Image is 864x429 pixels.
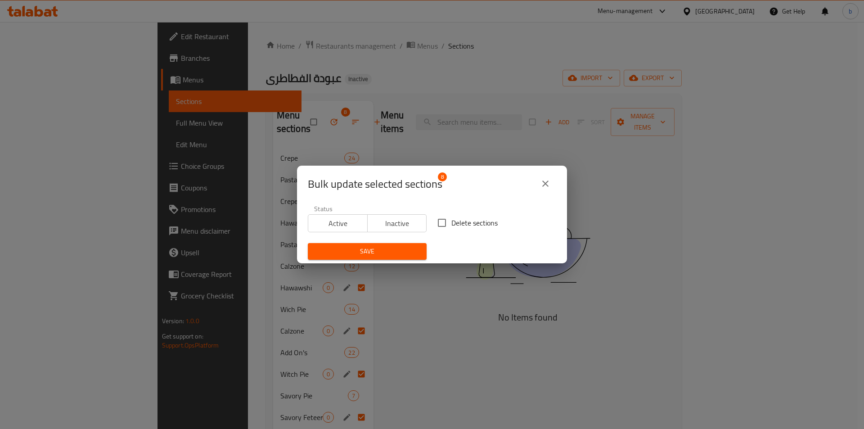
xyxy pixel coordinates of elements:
span: Save [315,246,419,257]
button: close [535,173,556,194]
span: 8 [438,172,447,181]
span: Selected section count [308,177,442,191]
span: Delete sections [451,217,498,228]
button: Save [308,243,427,260]
button: Active [308,214,368,232]
button: Inactive [367,214,427,232]
span: Inactive [371,217,423,230]
span: Active [312,217,364,230]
